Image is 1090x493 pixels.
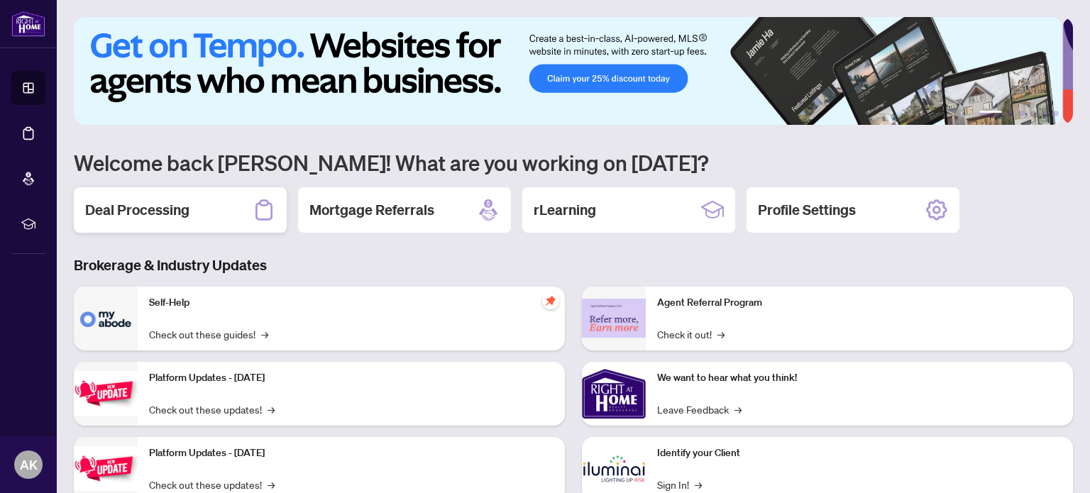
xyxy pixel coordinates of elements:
[1030,111,1036,116] button: 4
[717,326,725,342] span: →
[85,200,189,220] h2: Deal Processing
[149,445,554,461] p: Platform Updates - [DATE]
[657,445,1062,461] p: Identify your Client
[74,17,1062,125] img: Slide 0
[74,446,138,491] img: Platform Updates - July 8, 2025
[758,200,856,220] h2: Profile Settings
[20,455,38,475] span: AK
[534,200,596,220] h2: rLearning
[74,371,138,416] img: Platform Updates - July 21, 2025
[1053,111,1059,116] button: 6
[149,326,268,342] a: Check out these guides!→
[268,401,275,417] span: →
[657,477,702,492] a: Sign In!→
[1019,111,1025,116] button: 3
[657,401,742,417] a: Leave Feedback→
[74,149,1073,176] h1: Welcome back [PERSON_NAME]! What are you working on [DATE]?
[582,362,646,426] img: We want to hear what you think!
[268,477,275,492] span: →
[74,287,138,350] img: Self-Help
[149,370,554,386] p: Platform Updates - [DATE]
[149,295,554,311] p: Self-Help
[261,326,268,342] span: →
[11,11,45,37] img: logo
[979,111,1002,116] button: 1
[149,477,275,492] a: Check out these updates!→
[1042,111,1047,116] button: 5
[542,292,559,309] span: pushpin
[149,401,275,417] a: Check out these updates!→
[582,299,646,338] img: Agent Referral Program
[734,401,742,417] span: →
[309,200,434,220] h2: Mortgage Referrals
[695,477,702,492] span: →
[657,370,1062,386] p: We want to hear what you think!
[74,255,1073,275] h3: Brokerage & Industry Updates
[657,295,1062,311] p: Agent Referral Program
[1008,111,1013,116] button: 2
[657,326,725,342] a: Check it out!→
